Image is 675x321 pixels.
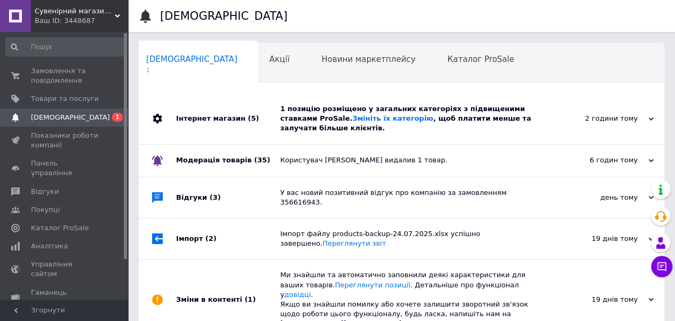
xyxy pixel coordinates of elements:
[31,241,68,251] span: Аналітика
[31,94,99,104] span: Товари та послуги
[335,281,410,289] a: Переглянути позиції
[31,131,99,150] span: Показники роботи компанії
[547,114,654,123] div: 2 години тому
[254,156,270,164] span: (35)
[31,66,99,85] span: Замовлення та повідомлення
[280,188,547,207] div: У вас новий позитивний відгук про компанію за замовленням 356616943.
[547,193,654,202] div: день тому
[280,155,547,165] div: Користувач [PERSON_NAME] видалив 1 товар.
[160,10,288,22] h1: [DEMOGRAPHIC_DATA]
[176,177,280,218] div: Відгуки
[321,54,415,64] span: Новини маркетплейсу
[31,223,89,233] span: Каталог ProSale
[547,155,654,165] div: 6 годин тому
[248,114,259,122] span: (5)
[280,104,547,134] div: 1 позицію розміщено у загальних категоріях з підвищеними ставками ProSale. , щоб платити менше та...
[35,16,128,26] div: Ваш ID: 3448687
[322,239,386,247] a: Переглянути звіт
[31,260,99,279] span: Управління сайтом
[210,193,221,201] span: (3)
[31,288,99,307] span: Гаманець компанії
[269,54,290,64] span: Акції
[284,291,311,299] a: довідці
[280,229,547,248] div: Імпорт файлу products-backup-24.07.2025.xlsx успішно завершено.
[31,205,60,215] span: Покупці
[146,66,237,74] span: 1
[547,295,654,304] div: 19 днів тому
[244,295,256,303] span: (1)
[31,113,110,122] span: [DEMOGRAPHIC_DATA]
[35,6,115,16] span: Сувенірний магазин « ТеремОК »
[112,113,123,122] span: 1
[651,256,672,277] button: Чат з покупцем
[31,187,59,197] span: Відгуки
[352,114,433,122] a: Змініть їх категорію
[547,234,654,244] div: 19 днів тому
[31,159,99,178] span: Панель управління
[146,54,237,64] span: [DEMOGRAPHIC_DATA]
[205,234,217,242] span: (2)
[447,54,514,64] span: Каталог ProSale
[176,93,280,144] div: Інтернет магазин
[176,145,280,177] div: Модерація товарів
[176,218,280,259] div: Імпорт
[5,37,126,57] input: Пошук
